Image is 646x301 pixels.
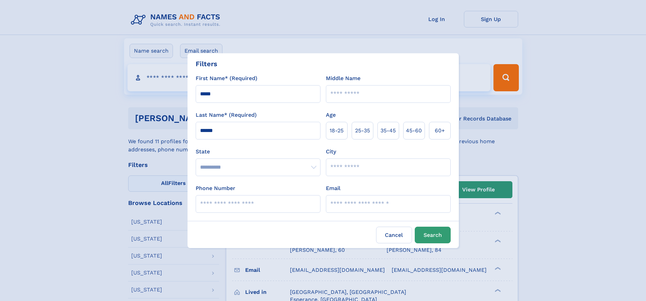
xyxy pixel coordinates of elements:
button: Search [415,227,451,243]
label: Last Name* (Required) [196,111,257,119]
span: 35‑45 [380,127,396,135]
label: City [326,148,336,156]
label: First Name* (Required) [196,74,257,82]
div: Filters [196,59,217,69]
span: 25‑35 [355,127,370,135]
label: Cancel [376,227,412,243]
span: 45‑60 [406,127,422,135]
label: Phone Number [196,184,235,192]
label: Middle Name [326,74,360,82]
label: Email [326,184,340,192]
label: Age [326,111,336,119]
span: 60+ [435,127,445,135]
label: State [196,148,320,156]
span: 18‑25 [330,127,344,135]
